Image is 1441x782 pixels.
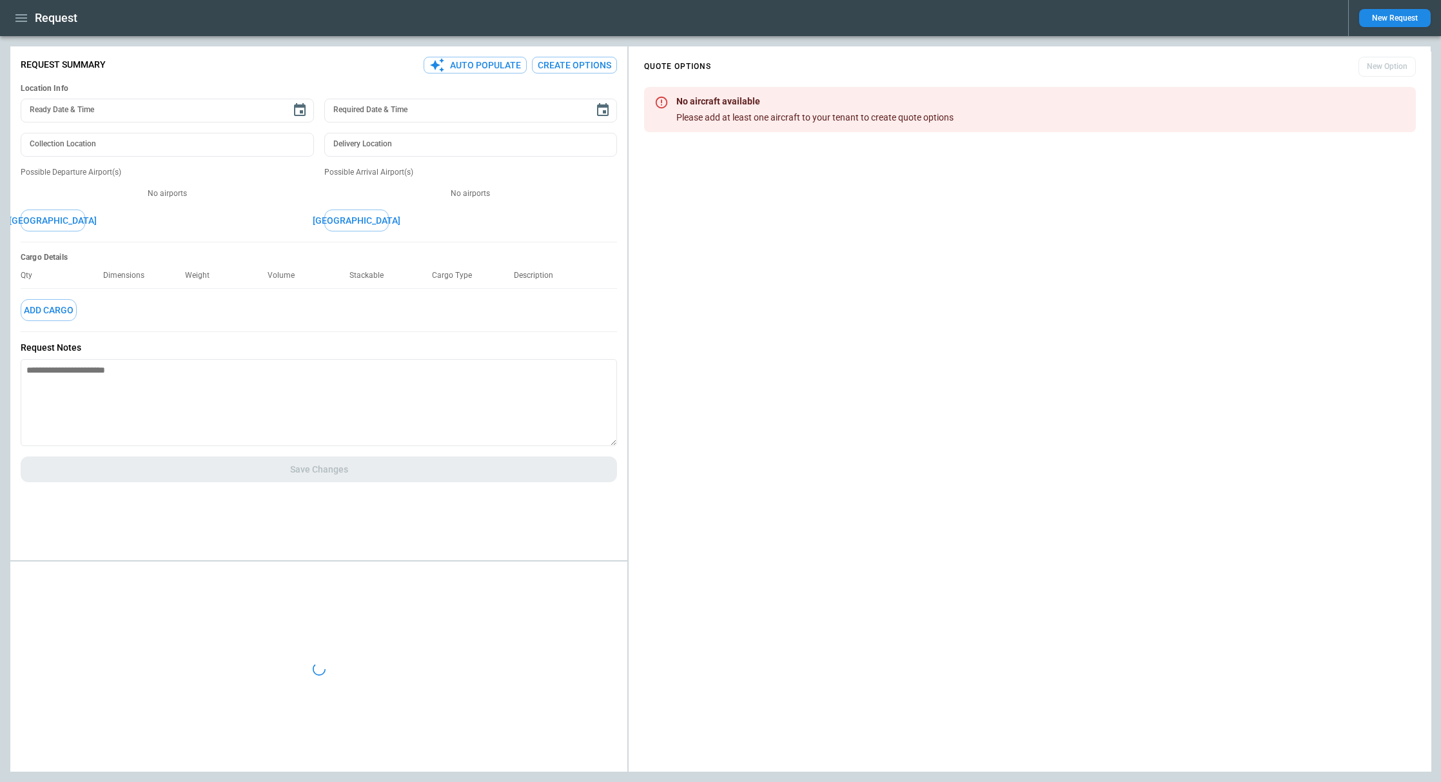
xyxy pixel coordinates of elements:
[21,253,617,262] h6: Cargo Details
[676,96,954,107] p: No aircraft available
[21,84,617,93] h6: Location Info
[629,52,1431,137] div: scrollable content
[185,271,220,280] p: Weight
[21,271,43,280] p: Qty
[590,97,616,123] button: Choose date
[21,299,77,322] button: Add Cargo
[644,64,711,70] h4: QUOTE OPTIONS
[268,271,305,280] p: Volume
[514,271,564,280] p: Description
[432,271,482,280] p: Cargo Type
[1359,9,1431,27] button: New Request
[21,59,106,70] p: Request Summary
[21,167,314,178] p: Possible Departure Airport(s)
[532,57,617,74] button: Create Options
[21,188,314,199] p: No airports
[103,271,155,280] p: Dimensions
[349,271,394,280] p: Stackable
[287,97,313,123] button: Choose date
[21,210,85,232] button: [GEOGRAPHIC_DATA]
[21,342,617,353] p: Request Notes
[676,112,954,123] p: Please add at least one aircraft to your tenant to create quote options
[324,188,618,199] p: No airports
[35,10,77,26] h1: Request
[324,167,618,178] p: Possible Arrival Airport(s)
[324,210,389,232] button: [GEOGRAPHIC_DATA]
[424,57,527,74] button: Auto Populate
